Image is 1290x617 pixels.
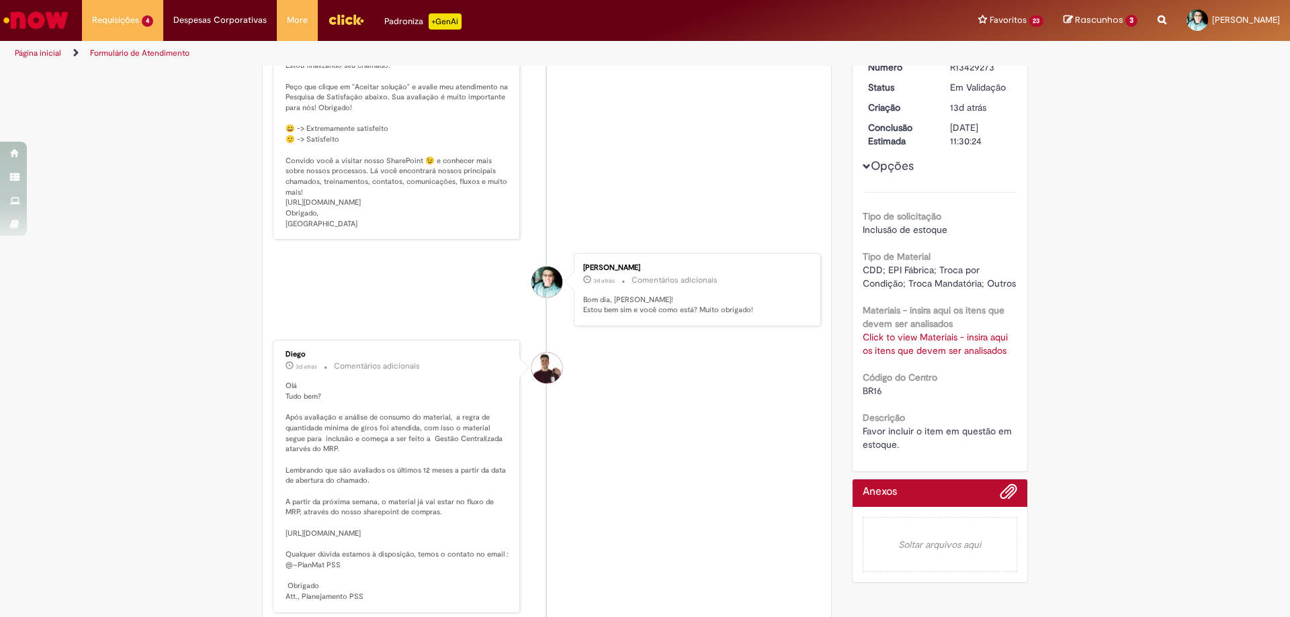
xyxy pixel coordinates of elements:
[863,486,897,498] h2: Anexos
[583,295,807,316] p: Bom dia, [PERSON_NAME]! Estou bem sim e você como está? Muito obrigado!
[142,15,153,27] span: 4
[429,13,462,30] p: +GenAi
[384,13,462,30] div: Padroniza
[858,60,941,74] dt: Número
[287,13,308,27] span: More
[531,352,562,383] div: Diego Henrique Da Silva
[990,13,1027,27] span: Favoritos
[863,264,1016,289] span: CDD; EPI Fábrica; Troca por Condição; Troca Mandatória; Outros
[863,210,941,222] b: Tipo de solicitação
[858,81,941,94] dt: Status
[863,331,1008,357] a: Click to view Materiais - insira aqui os itens que devem ser analisados
[950,81,1013,94] div: Em Validação
[1075,13,1123,26] span: Rascunhos
[632,275,718,286] small: Comentários adicionais
[593,277,615,285] span: 3d atrás
[10,41,850,66] ul: Trilhas de página
[950,101,986,113] time: 19/08/2025 15:30:20
[1125,15,1137,27] span: 3
[328,9,364,30] img: click_logo_yellow_360x200.png
[1029,15,1044,27] span: 23
[950,121,1013,148] div: [DATE] 11:30:24
[863,304,1004,330] b: Materiais - insira aqui os itens que devem ser analisados
[296,363,317,371] time: 29/08/2025 17:10:07
[863,250,931,263] b: Tipo de Material
[1000,483,1017,507] button: Adicionar anexos
[90,48,189,58] a: Formulário de Atendimento
[863,425,1015,450] span: Favor incluir o item em questão em estoque.
[286,40,509,230] p: Bom dia Estou finalizando seu chamado. Peço que clique em "Aceitar solução" e avalie meu atendime...
[858,101,941,114] dt: Criação
[286,381,509,602] p: Olá Tudo bem? Após avaliação e análise de consumo do material, a regra de quantidade mínima de gi...
[1212,14,1280,26] span: [PERSON_NAME]
[92,13,139,27] span: Requisições
[863,412,905,424] b: Descrição
[858,121,941,148] dt: Conclusão Estimada
[863,385,882,397] span: BR16
[531,267,562,297] div: Jean Carlos Ramos Da Silva
[15,48,61,58] a: Página inicial
[1,7,71,34] img: ServiceNow
[950,101,986,113] span: 13d atrás
[583,264,807,272] div: [PERSON_NAME]
[593,277,615,285] time: 30/08/2025 07:39:31
[863,517,1018,572] em: Soltar arquivos aqui
[173,13,267,27] span: Despesas Corporativas
[296,363,317,371] span: 3d atrás
[863,371,937,383] b: Código do Centro
[950,101,1013,114] div: 19/08/2025 15:30:20
[286,350,509,359] div: Diego
[1064,14,1137,27] a: Rascunhos
[950,60,1013,74] div: R13429273
[863,224,947,236] span: Inclusão de estoque
[334,361,420,372] small: Comentários adicionais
